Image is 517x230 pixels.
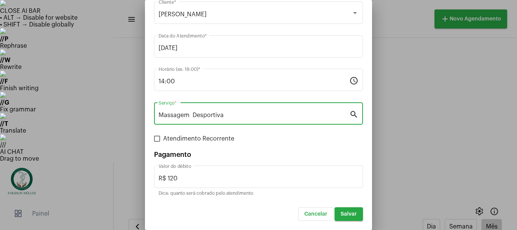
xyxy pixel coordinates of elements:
[304,211,327,217] span: Cancelar
[298,207,333,221] button: Cancelar
[341,211,357,217] span: Salvar
[159,175,358,182] input: Valor
[159,191,253,196] mat-hint: Dica: quanto será cobrado pelo atendimento
[335,207,363,221] button: Salvar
